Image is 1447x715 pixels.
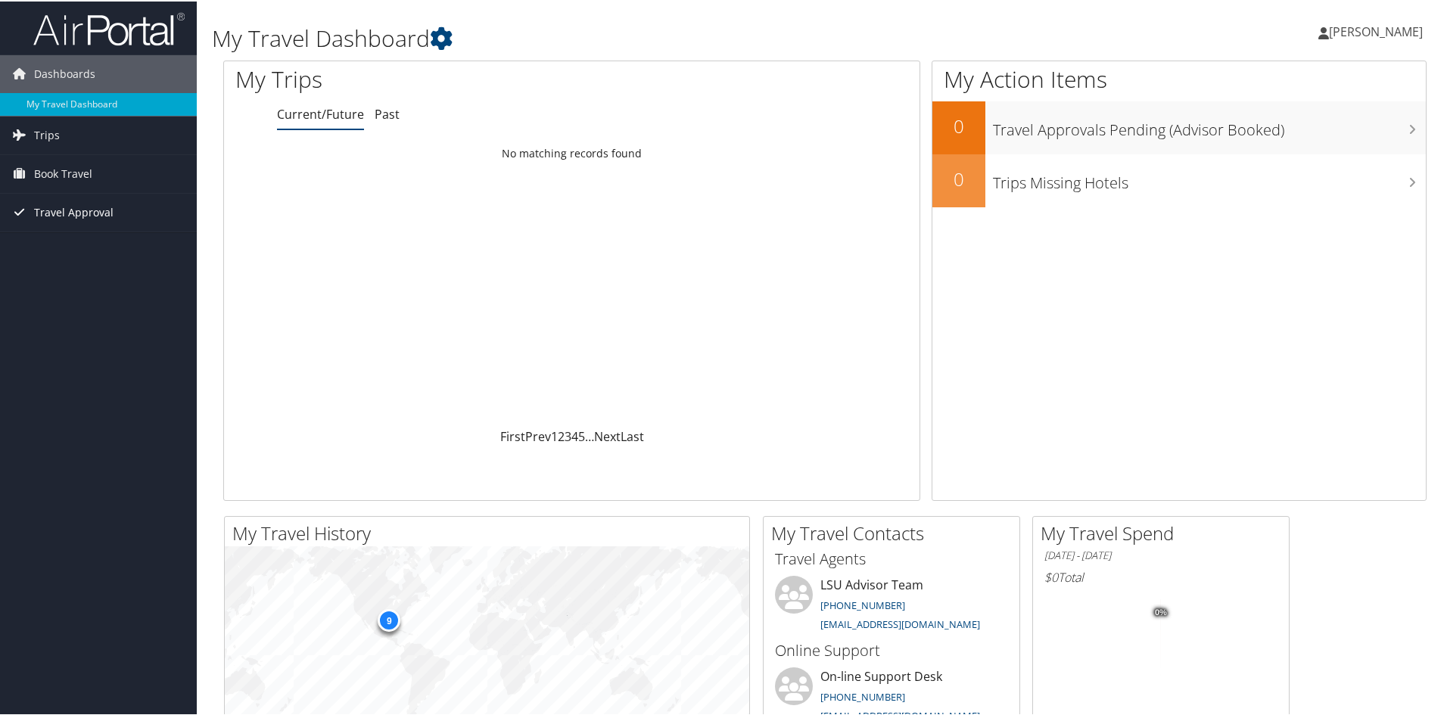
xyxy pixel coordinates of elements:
span: Travel Approval [34,192,114,230]
a: Past [375,104,400,121]
h2: My Travel Contacts [771,519,1019,545]
h3: Online Support [775,639,1008,660]
a: 4 [571,427,578,443]
a: Last [621,427,644,443]
a: 3 [565,427,571,443]
span: $0 [1044,567,1058,584]
span: [PERSON_NAME] [1329,22,1423,39]
h3: Travel Agents [775,547,1008,568]
h3: Travel Approvals Pending (Advisor Booked) [993,110,1426,139]
span: Book Travel [34,154,92,191]
h2: 0 [932,112,985,138]
h2: My Travel Spend [1041,519,1289,545]
a: Prev [525,427,551,443]
h1: My Action Items [932,62,1426,94]
span: … [585,427,594,443]
div: 9 [378,608,400,630]
td: No matching records found [224,138,920,166]
a: 0Trips Missing Hotels [932,153,1426,206]
span: Dashboards [34,54,95,92]
a: 2 [558,427,565,443]
a: Current/Future [277,104,364,121]
a: [EMAIL_ADDRESS][DOMAIN_NAME] [820,616,980,630]
h1: My Trips [235,62,618,94]
a: [PERSON_NAME] [1318,8,1438,53]
a: [PHONE_NUMBER] [820,689,905,702]
li: LSU Advisor Team [767,574,1016,636]
img: airportal-logo.png [33,10,185,45]
a: [PHONE_NUMBER] [820,597,905,611]
a: 1 [551,427,558,443]
h6: [DATE] - [DATE] [1044,547,1277,561]
a: 5 [578,427,585,443]
span: Trips [34,115,60,153]
h1: My Travel Dashboard [212,21,1029,53]
h6: Total [1044,567,1277,584]
h2: 0 [932,165,985,191]
a: 0Travel Approvals Pending (Advisor Booked) [932,100,1426,153]
a: First [500,427,525,443]
a: Next [594,427,621,443]
h3: Trips Missing Hotels [993,163,1426,192]
tspan: 0% [1155,607,1167,616]
h2: My Travel History [232,519,749,545]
